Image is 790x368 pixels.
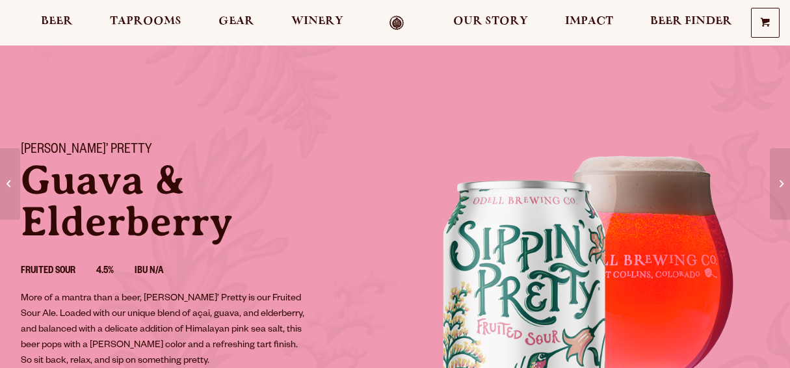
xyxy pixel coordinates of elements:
[283,16,352,31] a: Winery
[373,16,421,31] a: Odell Home
[110,16,181,27] span: Taprooms
[445,16,536,31] a: Our Story
[565,16,613,27] span: Impact
[557,16,622,31] a: Impact
[21,263,96,280] li: Fruited Sour
[218,16,254,27] span: Gear
[21,142,380,159] h1: [PERSON_NAME]’ Pretty
[21,159,380,243] p: Guava & Elderberry
[210,16,263,31] a: Gear
[101,16,190,31] a: Taprooms
[650,16,732,27] span: Beer Finder
[291,16,343,27] span: Winery
[453,16,528,27] span: Our Story
[33,16,81,31] a: Beer
[96,263,135,280] li: 4.5%
[135,263,184,280] li: IBU N/A
[642,16,741,31] a: Beer Finder
[41,16,73,27] span: Beer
